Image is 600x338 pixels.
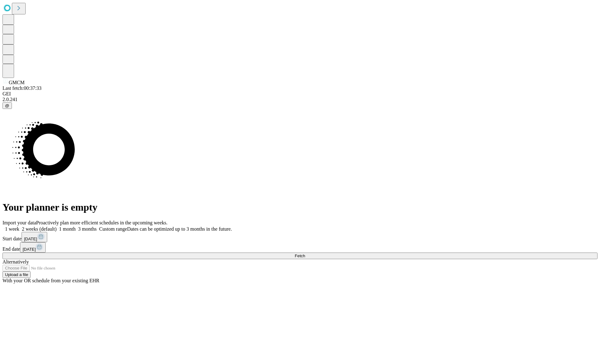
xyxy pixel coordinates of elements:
[2,253,597,259] button: Fetch
[2,259,29,264] span: Alternatively
[2,220,36,225] span: Import your data
[2,242,597,253] div: End date
[59,226,76,232] span: 1 month
[5,226,19,232] span: 1 week
[2,85,42,91] span: Last fetch: 00:37:33
[22,226,57,232] span: 2 weeks (default)
[2,91,597,97] div: GEI
[78,226,97,232] span: 3 months
[5,103,9,108] span: @
[295,253,305,258] span: Fetch
[9,80,25,85] span: GMCM
[2,232,597,242] div: Start date
[2,97,597,102] div: 2.0.241
[127,226,232,232] span: Dates can be optimized up to 3 months in the future.
[2,271,31,278] button: Upload a file
[36,220,167,225] span: Proactively plan more efficient schedules in the upcoming weeks.
[22,232,47,242] button: [DATE]
[99,226,127,232] span: Custom range
[2,102,12,109] button: @
[24,237,37,241] span: [DATE]
[2,202,597,213] h1: Your planner is empty
[20,242,46,253] button: [DATE]
[22,247,36,252] span: [DATE]
[2,278,99,283] span: With your OR schedule from your existing EHR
